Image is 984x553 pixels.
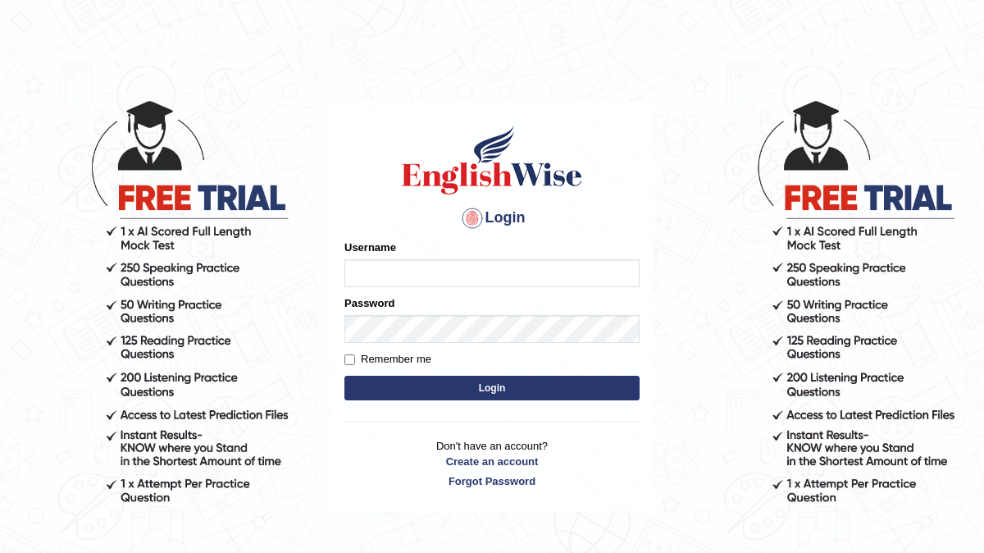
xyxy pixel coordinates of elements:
[344,240,396,255] label: Username
[344,376,640,400] button: Login
[344,354,355,365] input: Remember me
[344,454,640,469] a: Create an account
[399,123,585,197] img: Logo of English Wise sign in for intelligent practice with AI
[344,473,640,489] a: Forgot Password
[344,351,431,368] label: Remember me
[344,438,640,489] p: Don't have an account?
[344,295,394,311] label: Password
[344,205,640,231] h4: Login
